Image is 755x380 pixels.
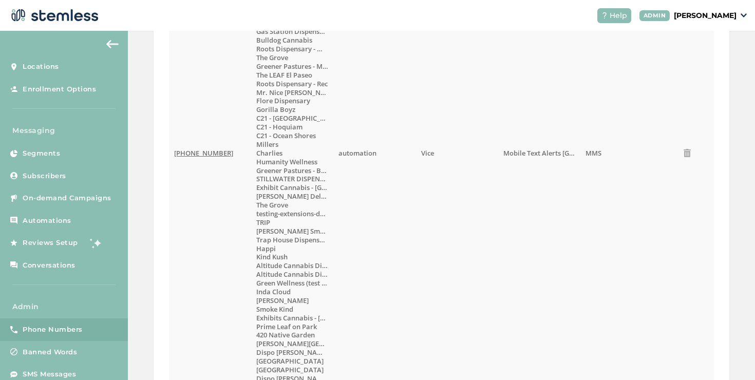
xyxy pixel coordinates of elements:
[421,148,434,158] span: Vice
[86,233,106,253] img: glitter-stars-b7820f95.gif
[23,84,96,94] span: Enrollment Options
[741,13,747,17] img: icon_down-arrow-small-66adaf34.svg
[338,148,376,158] span: automation
[610,10,627,21] span: Help
[704,331,755,380] iframe: Chat Widget
[23,369,76,379] span: SMS Messages
[174,148,233,158] span: [PHONE_NUMBER]
[601,12,608,18] img: icon-help-white-03924b79.svg
[503,149,575,158] label: Mobile Text Alerts NC
[338,149,410,158] label: automation
[106,40,119,48] img: icon-arrow-back-accent-c549486e.svg
[23,347,77,357] span: Banned Words
[23,325,83,335] span: Phone Numbers
[23,193,111,203] span: On-demand Campaigns
[503,148,630,158] span: Mobile Text Alerts [GEOGRAPHIC_DATA]
[8,5,99,26] img: logo-dark-0685b13c.svg
[23,62,59,72] span: Locations
[586,148,601,158] span: MMS
[23,148,60,159] span: Segments
[23,238,78,248] span: Reviews Setup
[586,149,657,158] label: MMS
[23,171,66,181] span: Subscribers
[639,10,670,21] div: ADMIN
[174,149,246,158] label: (833) 384-5842
[674,10,737,21] p: [PERSON_NAME]
[23,216,71,226] span: Automations
[23,260,75,271] span: Conversations
[421,149,493,158] label: Vice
